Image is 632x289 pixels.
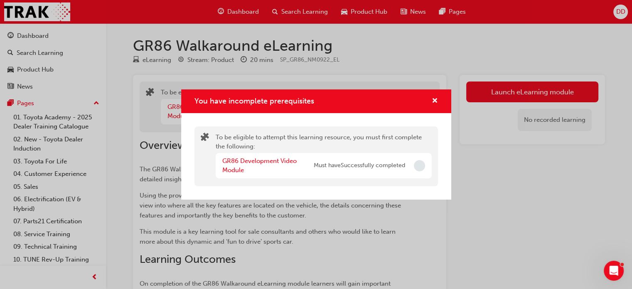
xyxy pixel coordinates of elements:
[414,160,425,171] span: Incomplete
[222,157,297,174] a: GR86 Development Video Module
[194,96,314,106] span: You have incomplete prerequisites
[314,161,405,170] span: Must have Successfully completed
[181,89,451,200] div: You have incomplete prerequisites
[432,96,438,106] button: cross-icon
[432,98,438,105] span: cross-icon
[604,261,624,281] iframe: Intercom live chat
[216,133,432,180] div: To be eligible to attempt this learning resource, you must first complete the following:
[201,133,209,143] span: puzzle-icon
